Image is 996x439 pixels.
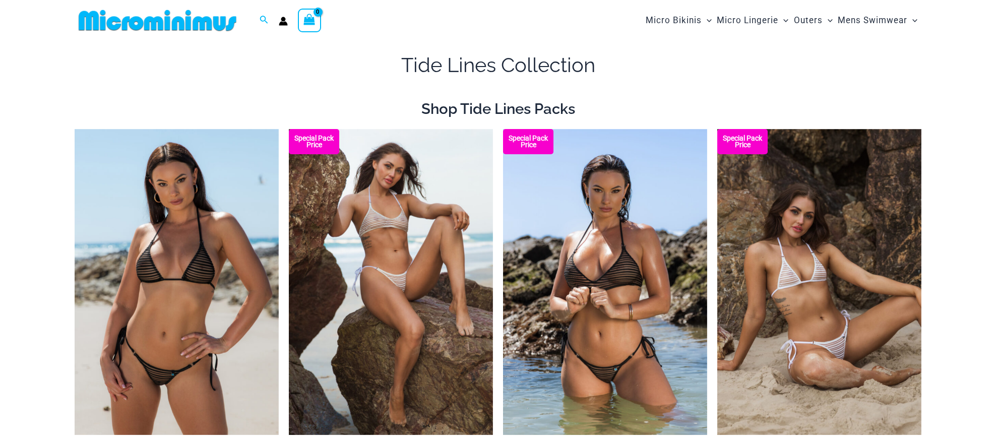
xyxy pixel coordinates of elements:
img: MM SHOP LOGO FLAT [75,9,240,32]
img: Tide Lines White 308 Tri Top 470 Thong 07 [717,129,921,435]
span: Menu Toggle [823,8,833,33]
a: Tide Lines Black 308 Tri Top 470 Thong 01Tide Lines White 308 Tri Top 470 Thong 03Tide Lines Whit... [75,129,279,435]
a: OutersMenu ToggleMenu Toggle [791,5,835,36]
a: Account icon link [279,17,288,26]
span: Micro Bikinis [646,8,702,33]
h2: Shop Tide Lines Packs [75,99,921,118]
a: Tide Lines White 350 Halter Top 470 Thong 05 Tide Lines White 350 Halter Top 470 Thong 03Tide Lin... [289,129,493,435]
nav: Site Navigation [642,4,921,37]
img: Tide Lines White 350 Halter Top 470 Thong 05 [289,129,493,435]
a: Search icon link [260,14,269,27]
span: Menu Toggle [778,8,788,33]
span: Menu Toggle [907,8,917,33]
a: Micro BikinisMenu ToggleMenu Toggle [643,5,714,36]
span: Mens Swimwear [838,8,907,33]
a: Tide Lines White 308 Tri Top 470 Thong 07 Tide Lines Black 308 Tri Top 480 Micro 01Tide Lines Bla... [717,129,921,435]
h1: Tide Lines Collection [75,51,921,79]
b: Special Pack Price [717,135,768,148]
img: Tide Lines Black 308 Tri Top 470 Thong 01 [75,129,279,435]
span: Menu Toggle [702,8,712,33]
a: View Shopping Cart, empty [298,9,321,32]
img: Tide Lines Black 350 Halter Top 470 Thong 04 [503,129,707,435]
span: Outers [794,8,823,33]
b: Special Pack Price [289,135,339,148]
b: Special Pack Price [503,135,553,148]
span: Micro Lingerie [717,8,778,33]
a: Micro LingerieMenu ToggleMenu Toggle [714,5,791,36]
a: Mens SwimwearMenu ToggleMenu Toggle [835,5,920,36]
a: Tide Lines Black 350 Halter Top 470 Thong 04 Tide Lines Black 350 Halter Top 470 Thong 03Tide Lin... [503,129,707,435]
